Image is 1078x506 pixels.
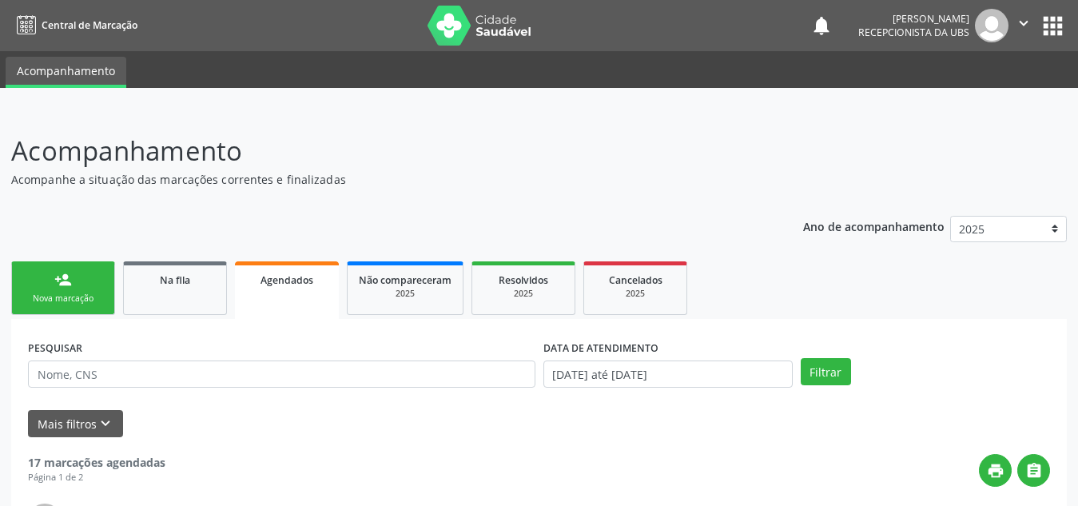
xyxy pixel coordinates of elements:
[1017,454,1050,487] button: 
[609,273,662,287] span: Cancelados
[1015,14,1032,32] i: 
[261,273,313,287] span: Agendados
[810,14,833,37] button: notifications
[987,462,1004,480] i: print
[28,471,165,484] div: Página 1 de 2
[54,271,72,289] div: person_add
[160,273,190,287] span: Na fila
[543,336,658,361] label: DATA DE ATENDIMENTO
[975,9,1008,42] img: img
[595,288,675,300] div: 2025
[11,131,750,171] p: Acompanhamento
[979,454,1012,487] button: print
[858,12,969,26] div: [PERSON_NAME]
[801,358,851,385] button: Filtrar
[23,293,103,305] div: Nova marcação
[28,336,82,361] label: PESQUISAR
[1039,12,1067,40] button: apps
[28,361,535,388] input: Nome, CNS
[543,361,793,388] input: Selecione um intervalo
[803,216,945,236] p: Ano de acompanhamento
[359,273,451,287] span: Não compareceram
[1025,462,1043,480] i: 
[1008,9,1039,42] button: 
[6,57,126,88] a: Acompanhamento
[359,288,451,300] div: 2025
[97,415,114,432] i: keyboard_arrow_down
[499,273,548,287] span: Resolvidos
[11,171,750,188] p: Acompanhe a situação das marcações correntes e finalizadas
[483,288,563,300] div: 2025
[11,12,137,38] a: Central de Marcação
[28,455,165,470] strong: 17 marcações agendadas
[858,26,969,39] span: Recepcionista da UBS
[28,410,123,438] button: Mais filtroskeyboard_arrow_down
[42,18,137,32] span: Central de Marcação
